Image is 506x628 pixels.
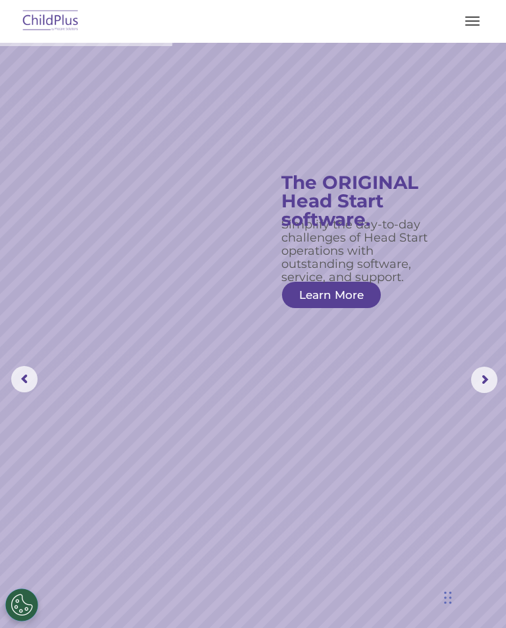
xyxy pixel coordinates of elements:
rs-layer: The ORIGINAL Head Start software. [281,173,439,228]
button: Cookies Settings [5,589,38,621]
div: Drag [444,578,452,617]
a: Learn More [282,282,381,308]
rs-layer: Simplify the day-to-day challenges of Head Start operations with outstanding software, service, a... [281,218,429,284]
iframe: Chat Widget [283,494,506,628]
img: ChildPlus by Procare Solutions [20,6,82,37]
